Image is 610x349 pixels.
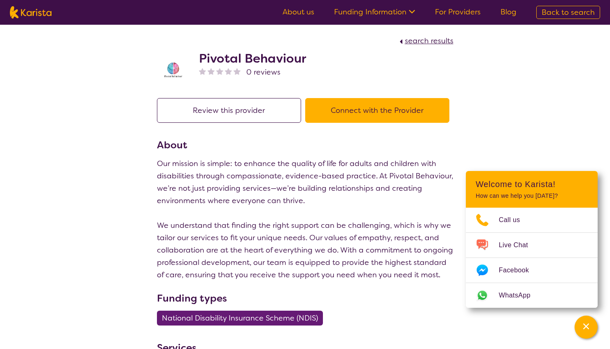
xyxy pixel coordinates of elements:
img: wj9hjhqjgkysxqt1appg.png [157,53,190,86]
h3: Funding types [157,291,453,306]
p: How can we help you [DATE]? [476,192,588,199]
button: Connect with the Provider [305,98,449,123]
ul: Choose channel [466,208,598,308]
span: National Disability Insurance Scheme (NDIS) [162,311,318,326]
button: Review this provider [157,98,301,123]
img: nonereviewstar [225,68,232,75]
span: WhatsApp [499,289,540,302]
a: Web link opens in a new tab. [466,283,598,308]
span: Back to search [542,7,595,17]
span: Live Chat [499,239,538,251]
h3: About [157,138,453,152]
img: nonereviewstar [216,68,223,75]
img: nonereviewstar [234,68,241,75]
a: Back to search [536,6,600,19]
a: For Providers [435,7,481,17]
img: Karista logo [10,6,51,19]
span: search results [405,36,453,46]
img: nonereviewstar [199,68,206,75]
span: Call us [499,214,530,226]
a: Blog [500,7,517,17]
h2: Pivotal Behaviour [199,51,306,66]
a: National Disability Insurance Scheme (NDIS) [157,313,328,323]
a: About us [283,7,314,17]
img: nonereviewstar [208,68,215,75]
div: Channel Menu [466,171,598,308]
span: 0 reviews [246,66,280,78]
a: search results [397,36,453,46]
p: Our mission is simple: to enhance the quality of life for adults and children with disabilities t... [157,157,453,281]
a: Funding Information [334,7,415,17]
h2: Welcome to Karista! [476,179,588,189]
button: Channel Menu [575,316,598,339]
a: Review this provider [157,105,305,115]
span: Facebook [499,264,539,276]
a: Connect with the Provider [305,105,453,115]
